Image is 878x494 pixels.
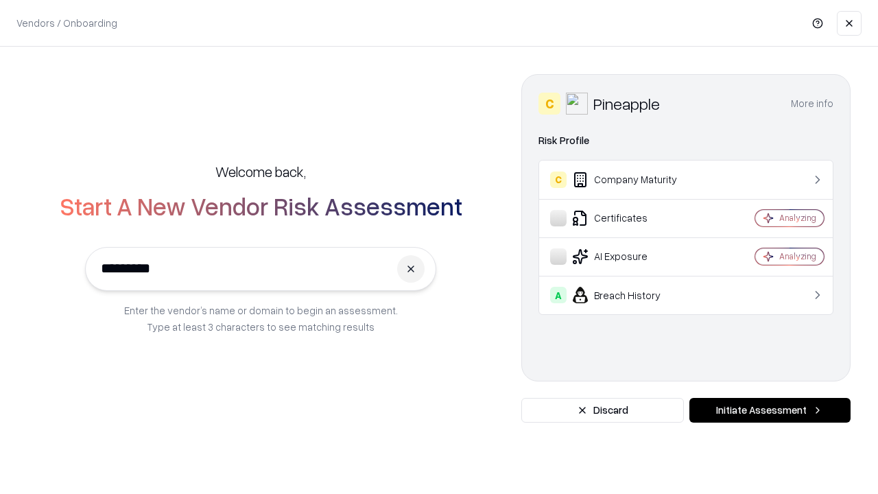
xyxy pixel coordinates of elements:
[593,93,660,115] div: Pineapple
[550,287,567,303] div: A
[538,132,833,149] div: Risk Profile
[60,192,462,220] h2: Start A New Vendor Risk Assessment
[538,93,560,115] div: C
[550,172,714,188] div: Company Maturity
[124,302,398,335] p: Enter the vendor’s name or domain to begin an assessment. Type at least 3 characters to see match...
[791,91,833,116] button: More info
[16,16,117,30] p: Vendors / Onboarding
[215,162,306,181] h5: Welcome back,
[550,210,714,226] div: Certificates
[521,398,684,423] button: Discard
[550,172,567,188] div: C
[566,93,588,115] img: Pineapple
[689,398,851,423] button: Initiate Assessment
[779,250,816,262] div: Analyzing
[550,287,714,303] div: Breach History
[779,212,816,224] div: Analyzing
[550,248,714,265] div: AI Exposure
